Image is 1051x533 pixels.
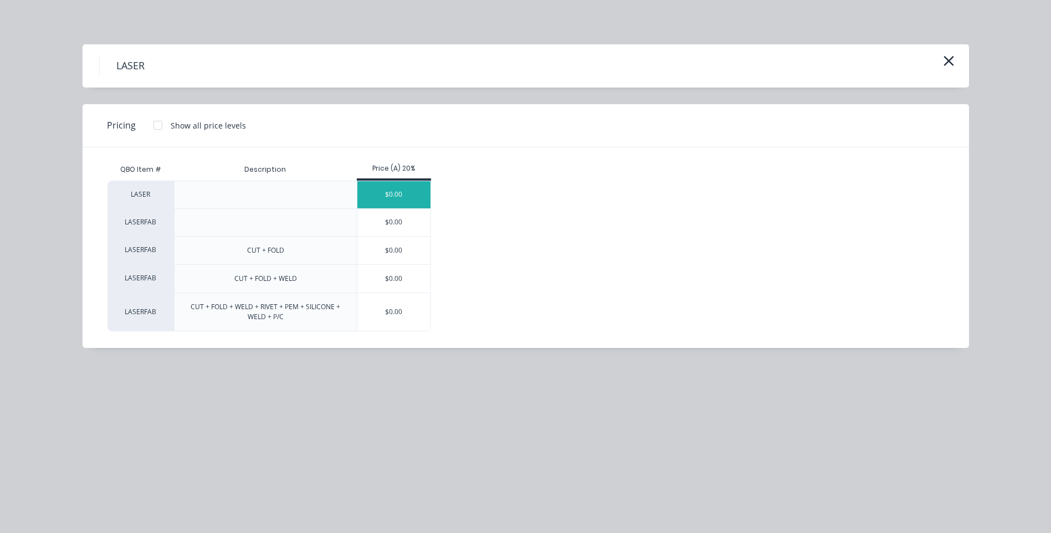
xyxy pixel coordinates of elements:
div: CUT + FOLD + WELD [234,274,297,284]
div: $0.00 [357,209,431,236]
div: CUT + FOLD + WELD + RIVET + PEM + SILICONE + WELD + P/C [183,302,348,322]
div: CUT + FOLD [247,245,284,255]
div: LASERFAB [107,264,174,293]
div: Price (A) 20% [357,163,432,173]
div: Description [235,156,295,183]
div: $0.00 [357,293,431,331]
div: $0.00 [357,181,431,208]
span: Pricing [107,119,136,132]
div: LASERFAB [107,236,174,264]
div: LASERFAB [107,208,174,236]
div: LASERFAB [107,293,174,331]
div: $0.00 [357,265,431,293]
div: Show all price levels [171,120,246,131]
div: LASER [107,181,174,208]
div: QBO Item # [107,158,174,181]
div: $0.00 [357,237,431,264]
h4: LASER [99,55,161,76]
